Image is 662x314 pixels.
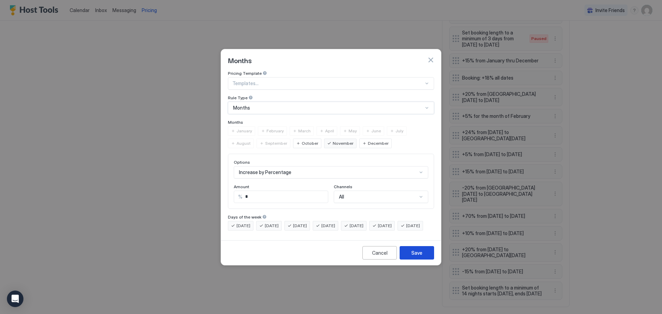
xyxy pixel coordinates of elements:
span: Rule Type [228,95,248,100]
span: Amount [234,184,249,189]
span: Months [228,120,243,125]
span: March [298,128,311,134]
input: Input Field [242,191,328,203]
span: [DATE] [321,223,335,229]
span: [DATE] [293,223,307,229]
span: April [325,128,334,134]
button: Cancel [362,246,397,260]
span: % [238,194,242,200]
div: Open Intercom Messenger [7,291,23,307]
span: [DATE] [350,223,363,229]
span: Channels [334,184,352,189]
span: September [265,140,287,146]
span: February [267,128,284,134]
span: Months [228,55,252,65]
span: May [349,128,357,134]
span: October [302,140,318,146]
span: November [333,140,353,146]
span: July [395,128,403,134]
span: [DATE] [406,223,420,229]
button: Save [400,246,434,260]
div: Cancel [372,249,388,256]
span: Months [233,105,250,111]
span: Pricing Template [228,71,262,76]
span: [DATE] [265,223,279,229]
span: [DATE] [237,223,250,229]
span: August [237,140,251,146]
span: Options [234,160,250,165]
span: [DATE] [378,223,392,229]
div: Save [411,249,422,256]
span: All [339,194,344,200]
span: January [237,128,252,134]
span: June [371,128,381,134]
span: Increase by Percentage [239,169,291,175]
span: December [368,140,389,146]
span: Days of the week [228,214,261,220]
